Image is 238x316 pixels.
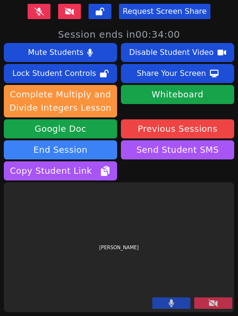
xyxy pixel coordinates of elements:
[4,182,234,312] div: [PERSON_NAME]
[121,119,234,138] a: Previous Sessions
[119,4,210,19] button: Request Screen Share
[121,64,234,83] button: Share Your Screen
[4,140,117,159] button: End Session
[4,119,117,138] a: Google Doc
[4,43,117,62] button: Mute Students
[121,43,234,62] button: Disable Student Video
[137,66,206,81] div: Share Your Screen
[4,161,117,180] button: Copy Student Link
[129,45,213,60] div: Disable Student Video
[28,45,83,60] div: Mute Students
[58,28,180,41] span: Session ends in
[12,66,96,81] div: Lock Student Controls
[121,140,234,159] button: Send Student SMS
[10,164,111,178] span: Copy Student Link
[136,29,180,40] time: 00:34:00
[4,64,117,83] button: Lock Student Controls
[121,85,234,104] button: Whiteboard
[4,85,117,117] button: Complete Multiply and Divide Integers Lesson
